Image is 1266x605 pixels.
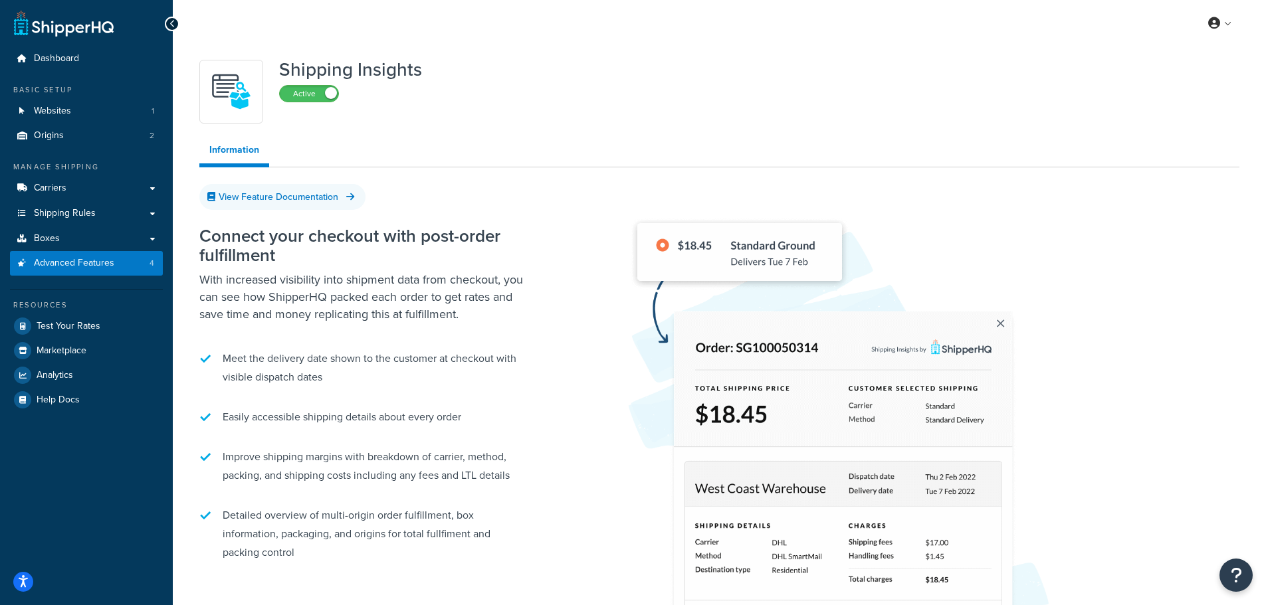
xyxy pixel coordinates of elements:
[10,314,163,338] a: Test Your Rates
[37,345,86,357] span: Marketplace
[10,388,163,412] a: Help Docs
[1219,559,1253,592] button: Open Resource Center
[150,130,154,141] span: 2
[34,130,64,141] span: Origins
[10,300,163,311] div: Resources
[34,233,60,244] span: Boxes
[10,99,163,124] li: Websites
[34,208,96,219] span: Shipping Rules
[10,251,163,276] li: Advanced Features
[199,137,269,167] a: Information
[34,53,79,64] span: Dashboard
[208,68,255,115] img: Acw9rhKYsOEjAAAAAElFTkSuQmCC
[199,401,532,433] li: Easily accessible shipping details about every order
[37,370,73,381] span: Analytics
[199,184,366,210] a: View Feature Documentation
[199,343,532,393] li: Meet the delivery date shown to the customer at checkout with visible dispatch dates
[10,124,163,148] a: Origins2
[10,124,163,148] li: Origins
[10,99,163,124] a: Websites1
[280,86,338,102] label: Active
[34,258,114,269] span: Advanced Features
[10,251,163,276] a: Advanced Features4
[150,258,154,269] span: 4
[10,161,163,173] div: Manage Shipping
[10,201,163,226] a: Shipping Rules
[199,441,532,491] li: Improve shipping margins with breakdown of carrier, method, packing, and shipping costs including...
[37,394,80,406] span: Help Docs
[10,226,163,251] a: Boxes
[34,183,66,194] span: Carriers
[152,106,154,117] span: 1
[10,339,163,363] a: Marketplace
[199,226,532,264] h2: Connect your checkout with post-order fulfillment
[199,271,532,323] p: With increased visibility into shipment data from checkout, you can see how ShipperHQ packed each...
[37,321,100,332] span: Test Your Rates
[10,84,163,96] div: Basic Setup
[10,176,163,201] a: Carriers
[10,363,163,387] a: Analytics
[279,60,422,80] h1: Shipping Insights
[199,499,532,568] li: Detailed overview of multi-origin order fulfillment, box information, packaging, and origins for ...
[34,106,71,117] span: Websites
[10,46,163,71] a: Dashboard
